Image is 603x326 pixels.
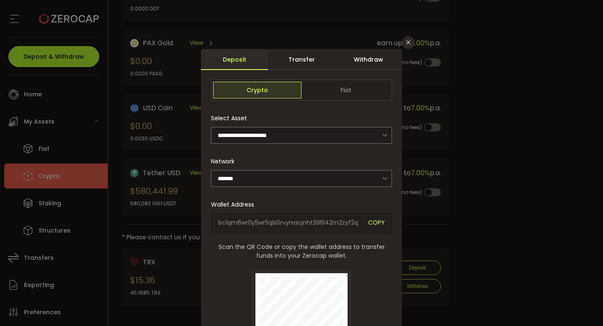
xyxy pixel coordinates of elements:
[218,218,362,228] span: bc1qm6wr0y5wr5qls0rvyrxacjnht396l42m2zyf2q
[368,218,385,228] span: COPY
[201,49,268,70] div: Deposit
[335,49,402,70] div: Withdraw
[402,36,415,49] button: Close
[211,200,259,209] label: Wallet Address
[211,114,252,122] label: Select Asset
[268,49,335,70] div: Transfer
[211,243,392,260] span: Scan the QR Code or copy the wallet address to transfer funds into your Zerocap wallet.
[301,82,390,98] span: Fiat
[213,82,301,98] span: Crypto
[561,286,603,326] iframe: Chat Widget
[211,157,240,166] label: Network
